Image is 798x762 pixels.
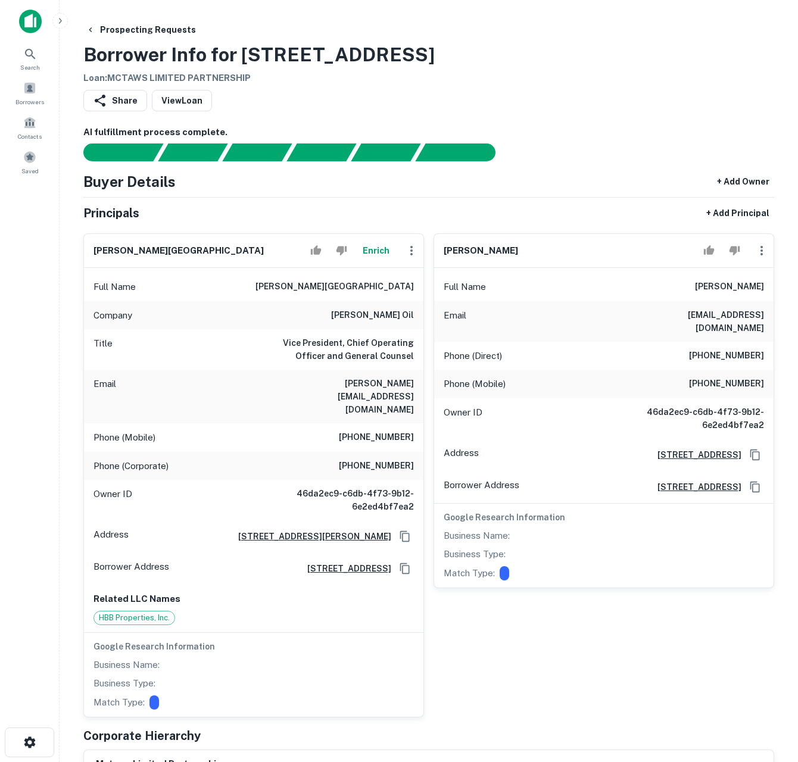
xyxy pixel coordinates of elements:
div: AI fulfillment process complete. [416,143,510,161]
p: Phone (Corporate) [93,459,169,473]
span: Contacts [18,132,42,141]
a: ViewLoan [152,90,212,111]
p: Phone (Mobile) [444,377,506,391]
button: Prospecting Requests [81,19,201,40]
h5: Corporate Hierarchy [83,727,201,745]
button: Accept [699,239,719,263]
h6: [PERSON_NAME] [444,244,518,258]
a: [STREET_ADDRESS] [648,480,741,494]
a: [STREET_ADDRESS][PERSON_NAME] [229,530,391,543]
p: Email [93,377,116,416]
p: Company [93,308,132,323]
iframe: Chat Widget [738,667,798,724]
h6: [PHONE_NUMBER] [689,377,764,391]
button: Accept [306,239,326,263]
h6: [PHONE_NUMBER] [339,430,414,445]
h6: [PERSON_NAME][GEOGRAPHIC_DATA] [93,244,264,258]
a: Borrowers [4,77,56,109]
h6: Google Research Information [444,511,764,524]
p: Match Type: [93,695,145,710]
span: Saved [21,166,39,176]
div: Principals found, still searching for contact information. This may take time... [351,143,420,161]
div: Documents found, AI parsing details... [222,143,292,161]
a: Contacts [4,111,56,143]
button: Enrich [357,239,395,263]
button: + Add Owner [712,171,774,192]
p: Business Type: [444,547,506,561]
span: HBB Properties, Inc. [94,612,174,624]
button: Copy Address [396,560,414,577]
h4: Buyer Details [83,171,176,192]
h6: Loan : MCTAWS LIMITED PARTNERSHIP [83,71,435,85]
p: Related LLC Names [93,592,414,606]
a: [STREET_ADDRESS] [648,448,741,461]
p: Business Name: [93,658,160,672]
span: Search [20,63,40,72]
button: Share [83,90,147,111]
h6: [PHONE_NUMBER] [339,459,414,473]
h6: AI fulfillment process complete. [83,126,774,139]
p: Title [93,336,113,363]
button: + Add Principal [702,202,774,224]
p: Business Type: [93,676,155,691]
div: Your request is received and processing... [158,143,227,161]
p: Owner ID [444,405,482,432]
h3: Borrower Info for [STREET_ADDRESS] [83,40,435,69]
p: Full Name [93,280,136,294]
p: Match Type: [444,566,495,580]
button: Copy Address [746,446,764,464]
h6: [PERSON_NAME][GEOGRAPHIC_DATA] [255,280,414,294]
button: Copy Address [396,527,414,545]
p: Business Name: [444,529,510,543]
img: capitalize-icon.png [19,10,42,33]
h6: 46da2ec9-c6db-4f73-9b12-6e2ed4bf7ea2 [621,405,764,432]
h5: Principals [83,204,139,222]
h6: [PHONE_NUMBER] [689,349,764,363]
p: Full Name [444,280,486,294]
p: Address [444,446,479,464]
h6: [PERSON_NAME] [695,280,764,294]
p: Email [444,308,466,335]
p: Phone (Direct) [444,349,502,363]
h6: [PERSON_NAME][EMAIL_ADDRESS][DOMAIN_NAME] [271,377,414,416]
a: Search [4,42,56,74]
h6: 46da2ec9-c6db-4f73-9b12-6e2ed4bf7ea2 [271,487,414,513]
button: Copy Address [746,478,764,496]
span: Borrowers [15,97,44,107]
button: Reject [331,239,352,263]
p: Phone (Mobile) [93,430,155,445]
p: Borrower Address [444,478,519,496]
p: Owner ID [93,487,132,513]
button: Reject [724,239,745,263]
h6: Google Research Information [93,640,414,653]
h6: [EMAIL_ADDRESS][DOMAIN_NAME] [621,308,764,335]
h6: [PERSON_NAME] oil [331,308,414,323]
a: [STREET_ADDRESS] [298,562,391,575]
h6: Vice President, Chief Operating Officer and General Counsel [271,336,414,363]
p: Borrower Address [93,560,169,577]
a: Saved [4,146,56,178]
div: Sending borrower request to AI... [69,143,158,161]
div: Principals found, AI now looking for contact information... [286,143,356,161]
p: Address [93,527,129,545]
